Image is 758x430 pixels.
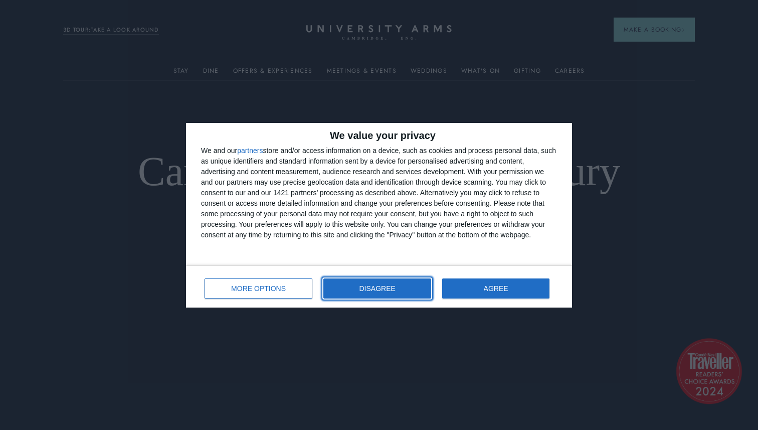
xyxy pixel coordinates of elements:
[231,285,286,292] span: MORE OPTIONS
[359,285,396,292] span: DISAGREE
[323,278,431,299] button: DISAGREE
[205,278,312,299] button: MORE OPTIONS
[442,278,549,299] button: AGREE
[186,123,572,308] div: qc-cmp2-ui
[237,147,263,154] button: partners
[201,146,557,240] div: We and our store and/or access information on a device, such as cookies and process personal data...
[484,285,508,292] span: AGREE
[201,130,557,140] h2: We value your privacy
